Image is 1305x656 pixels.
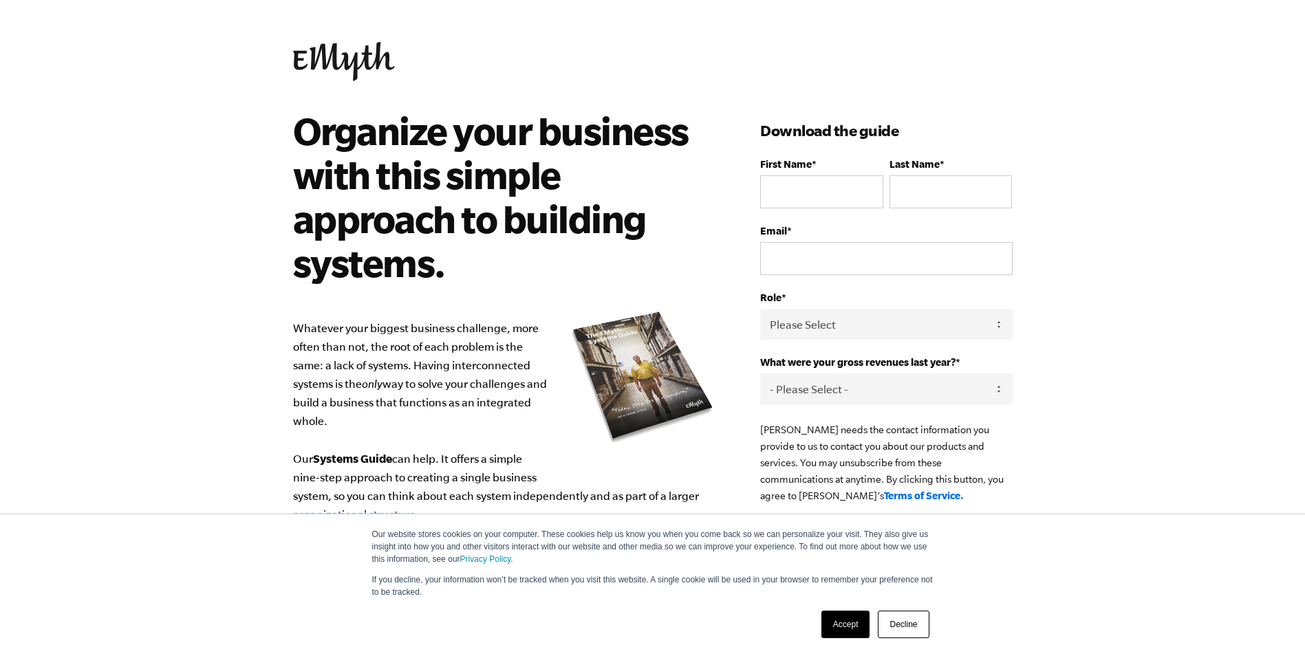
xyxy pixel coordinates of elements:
span: First Name [760,158,812,170]
a: Privacy Policy [460,554,511,564]
span: Last Name [889,158,940,170]
img: EMyth [293,42,395,81]
iframe: Chat Widget [1236,590,1305,656]
span: Email [760,225,787,237]
p: Whatever your biggest business challenge, more often than not, the root of each problem is the sa... [293,319,720,561]
h2: Organize your business with this simple approach to building systems. [293,109,700,285]
a: Accept [821,611,870,638]
a: Decline [878,611,929,638]
span: What were your gross revenues last year? [760,356,956,368]
span: Role [760,292,781,303]
i: only [362,378,382,390]
p: Our website stores cookies on your computer. These cookies help us know you when you come back so... [372,528,934,565]
b: Systems Guide [313,452,392,465]
a: Terms of Service. [884,490,964,501]
img: e-myth systems guide organize your business [568,307,719,448]
h3: Download the guide [760,120,1012,142]
p: [PERSON_NAME] needs the contact information you provide to us to contact you about our products a... [760,422,1012,504]
p: If you decline, your information won’t be tracked when you visit this website. A single cookie wi... [372,573,934,598]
